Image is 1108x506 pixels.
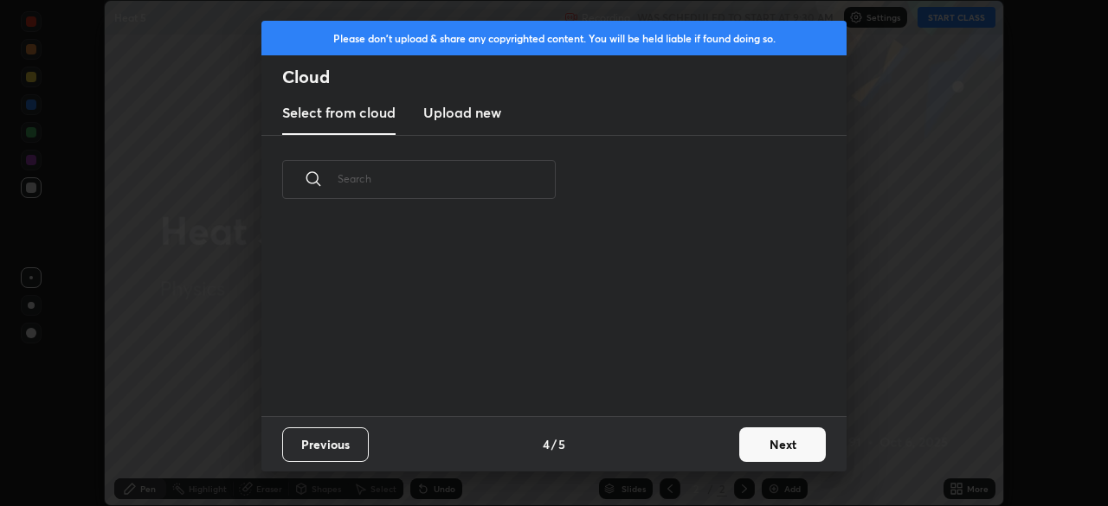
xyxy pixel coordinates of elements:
h4: 4 [543,435,550,453]
input: Search [338,142,556,215]
div: Please don't upload & share any copyrighted content. You will be held liable if found doing so. [261,21,847,55]
h4: / [551,435,557,453]
h4: 5 [558,435,565,453]
h3: Select from cloud [282,102,396,123]
h3: Upload new [423,102,501,123]
button: Next [739,427,826,462]
button: Previous [282,427,369,462]
h2: Cloud [282,66,847,88]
